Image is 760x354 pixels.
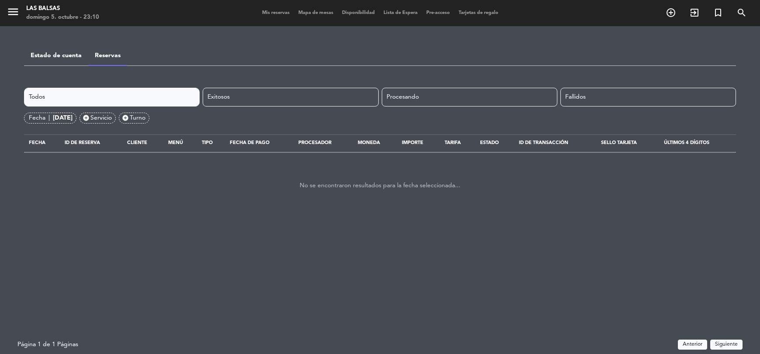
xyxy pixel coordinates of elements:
[90,113,112,123] span: Servicio
[445,141,461,145] span: Tarifa
[230,141,269,145] span: Fecha de pago
[65,141,100,145] span: ID de reserva
[713,7,723,18] i: turned_in_not
[454,10,503,15] span: Tarjetas de regalo
[203,88,378,107] div: Exitosos
[379,10,422,15] span: Lista de Espera
[83,114,90,121] span: add_circle
[689,7,700,18] i: exit_to_app
[480,141,499,145] span: Estado
[122,114,129,121] span: add_circle
[664,141,709,145] span: Últimos 4 dígitos
[26,4,99,13] div: Las Balsas
[26,13,99,22] div: domingo 5. octubre - 23:10
[24,159,736,213] div: No se encontraron resultados para la fecha seleccionada...
[298,141,332,145] span: Procesador
[7,5,20,21] button: menu
[736,7,747,18] i: search
[24,88,200,107] div: Todos
[127,141,147,145] span: Cliente
[130,113,145,123] span: Turno
[294,10,338,15] span: Mapa de mesas
[7,5,20,18] i: menu
[53,113,73,123] div: [DATE]
[95,52,121,58] a: Reservas
[29,141,45,145] span: Fecha
[31,52,82,58] a: Estado de cuenta
[258,10,294,15] span: Mis reservas
[422,10,454,15] span: Pre-acceso
[202,141,213,145] span: Tipo
[382,88,557,107] div: Procesando
[338,10,379,15] span: Disponibilidad
[601,141,637,145] span: Sello tarjeta
[168,141,183,145] span: Menú
[560,88,736,107] div: Fallidos
[666,7,676,18] i: add_circle_outline
[402,141,423,145] span: Importe
[48,113,50,123] span: |
[519,141,568,145] span: ID de transacción
[353,134,397,152] th: Moneda
[29,113,53,123] div: Fecha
